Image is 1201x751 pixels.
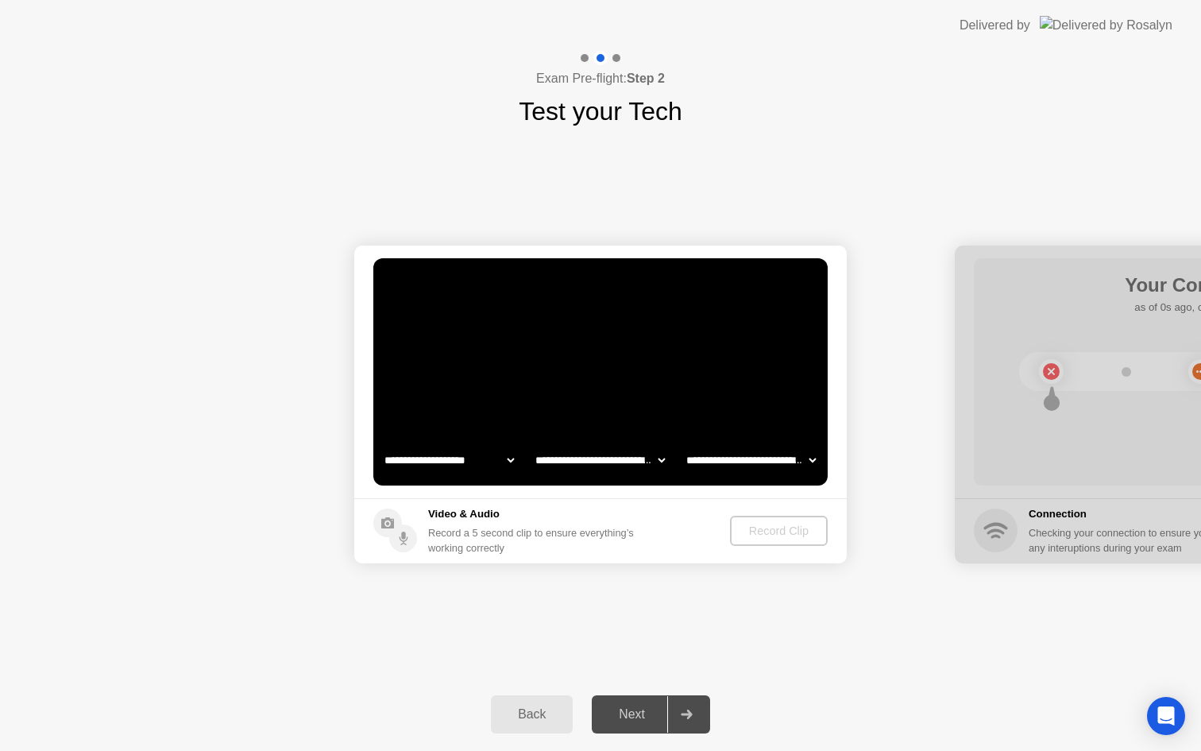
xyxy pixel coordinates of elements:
[496,707,568,722] div: Back
[532,444,668,476] select: Available speakers
[381,444,517,476] select: Available cameras
[730,516,828,546] button: Record Clip
[736,525,821,537] div: Record Clip
[428,506,640,522] h5: Video & Audio
[597,707,667,722] div: Next
[960,16,1030,35] div: Delivered by
[1147,697,1185,735] div: Open Intercom Messenger
[627,72,665,85] b: Step 2
[519,92,682,130] h1: Test your Tech
[491,695,573,734] button: Back
[536,69,665,88] h4: Exam Pre-flight:
[592,695,710,734] button: Next
[1040,16,1172,34] img: Delivered by Rosalyn
[683,444,819,476] select: Available microphones
[428,525,640,556] div: Record a 5 second clip to ensure everything’s working correctly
